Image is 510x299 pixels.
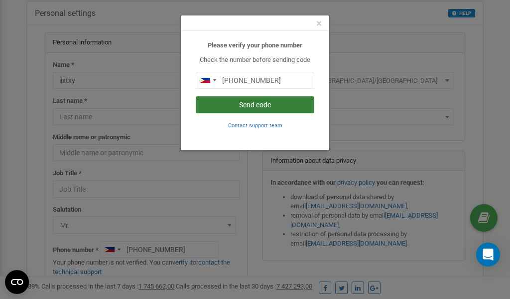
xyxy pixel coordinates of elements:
[5,270,29,294] button: Open CMP widget
[208,41,302,49] b: Please verify your phone number
[228,121,282,129] a: Contact support team
[228,122,282,129] small: Contact support team
[196,55,314,65] p: Check the number before sending code
[316,17,322,29] span: ×
[196,72,219,88] div: Telephone country code
[316,18,322,29] button: Close
[196,72,314,89] input: 0905 123 4567
[476,243,500,267] div: Open Intercom Messenger
[196,96,314,113] button: Send code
